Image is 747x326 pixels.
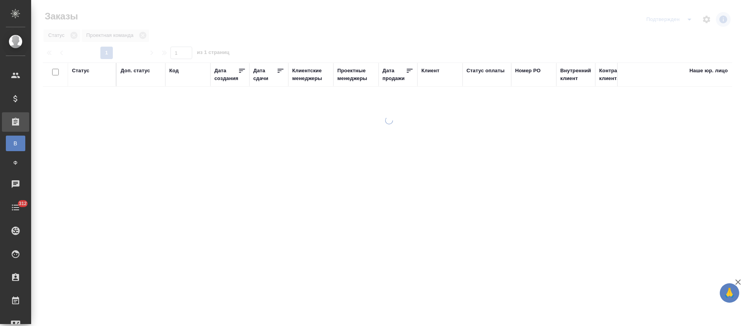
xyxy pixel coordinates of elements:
[169,67,179,75] div: Код
[720,283,739,303] button: 🙏
[382,67,406,82] div: Дата продажи
[292,67,330,82] div: Клиентские менеджеры
[10,139,21,147] span: В
[253,67,277,82] div: Дата сдачи
[6,136,25,151] a: В
[72,67,89,75] div: Статус
[723,285,736,301] span: 🙏
[6,155,25,171] a: Ф
[2,198,29,217] a: 312
[560,67,591,82] div: Внутренний клиент
[121,67,150,75] div: Доп. статус
[14,200,32,207] span: 312
[10,159,21,167] span: Ф
[421,67,439,75] div: Клиент
[599,67,637,82] div: Контрагент клиента
[214,67,238,82] div: Дата создания
[689,67,728,75] div: Наше юр. лицо
[337,67,375,82] div: Проектные менеджеры
[515,67,540,75] div: Номер PO
[466,67,505,75] div: Статус оплаты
